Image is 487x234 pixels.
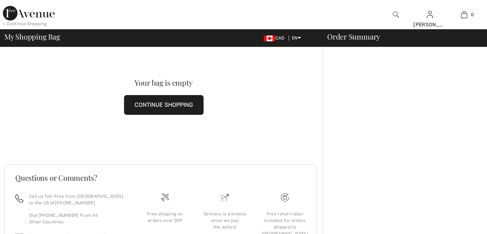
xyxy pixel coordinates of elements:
img: Canadian Dollar [264,35,275,41]
img: My Bag [461,10,467,19]
img: Delivery is a breeze since we pay the duties! [221,193,229,201]
span: 0 [471,11,474,18]
img: Free shipping on orders over $99 [161,193,169,201]
a: 0 [448,10,481,19]
span: CAD [264,35,287,41]
span: My Shopping Bag [4,33,60,40]
img: My Info [427,10,433,19]
div: Free shipping on orders over $99 [141,211,189,224]
a: [PHONE_NUMBER] [55,200,95,205]
img: 1ère Avenue [3,6,55,20]
span: EN [292,35,301,41]
a: Sign In [427,11,433,18]
button: CONTINUE SHOPPING [124,95,204,115]
h3: Questions or Comments? [15,174,306,181]
div: Order Summary [318,33,483,40]
img: Free shipping on orders over $99 [281,193,289,201]
div: Delivery is a breeze since we pay the duties! [201,211,249,230]
p: Dial [PHONE_NUMBER] From All Other Countries [29,212,126,225]
img: search the website [393,10,399,19]
div: < Continue Shopping [3,20,47,27]
img: call [15,195,23,203]
div: [PERSON_NAME] [413,21,447,29]
p: Call us Toll-Free from [GEOGRAPHIC_DATA] or the US at [29,193,126,206]
div: Your bag is empty [20,79,307,86]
